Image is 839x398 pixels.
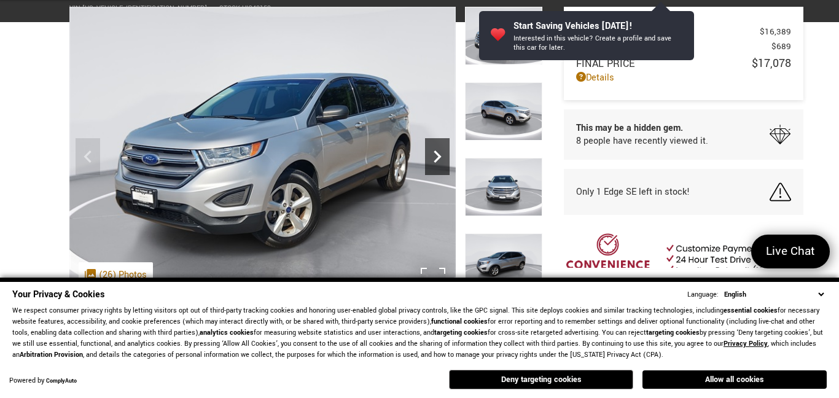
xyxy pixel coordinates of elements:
select: Language Select [721,289,827,300]
div: Language: [687,291,719,298]
span: Dealer Handling [576,41,771,52]
span: $17,078 [752,55,791,71]
a: Privacy Policy [724,339,768,348]
span: 8 people have recently viewed it. [576,135,708,147]
p: We respect consumer privacy rights by letting visitors opt out of third-party tracking cookies an... [12,305,827,361]
span: Stock: [219,4,242,13]
strong: analytics cookies [200,328,254,337]
strong: functional cookies [431,317,488,326]
span: This may be a hidden gem. [576,122,708,135]
strong: essential cookies [724,306,778,315]
a: Red [PERSON_NAME] $16,389 [576,26,791,37]
span: Red [PERSON_NAME] [576,26,760,37]
span: $689 [771,41,791,52]
span: Only 1 Edge SE left in stock! [576,185,690,198]
span: Your Privacy & Cookies [12,288,104,301]
span: VIN: [69,4,82,13]
img: Used 2017 Silver Ford SE image 4 [465,233,542,292]
div: Powered by [9,377,77,385]
img: Used 2017 Silver Ford SE image 1 [465,7,542,65]
a: Live Chat [751,235,830,268]
span: [US_VEHICLE_IDENTIFICATION_NUMBER] [82,4,207,13]
a: ComplyAuto [46,377,77,385]
button: Deny targeting cookies [449,370,633,389]
img: Used 2017 Silver Ford SE image 3 [465,158,542,216]
div: Next [425,138,450,175]
button: Allow all cookies [642,370,827,389]
span: $16,389 [760,26,791,37]
img: Used 2017 Silver Ford SE image 2 [465,82,542,141]
strong: Arbitration Provision [20,350,83,359]
span: Live Chat [760,243,821,260]
a: Dealer Handling $689 [576,41,791,52]
strong: targeting cookies [434,328,488,337]
a: Details [576,71,791,84]
span: UIC40159 [242,4,271,13]
a: Final Price $17,078 [576,55,791,71]
span: Final Price [576,57,752,71]
img: Used 2017 Silver Ford SE image 1 [69,7,456,297]
strong: targeting cookies [646,328,700,337]
div: (26) Photos [79,262,153,287]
